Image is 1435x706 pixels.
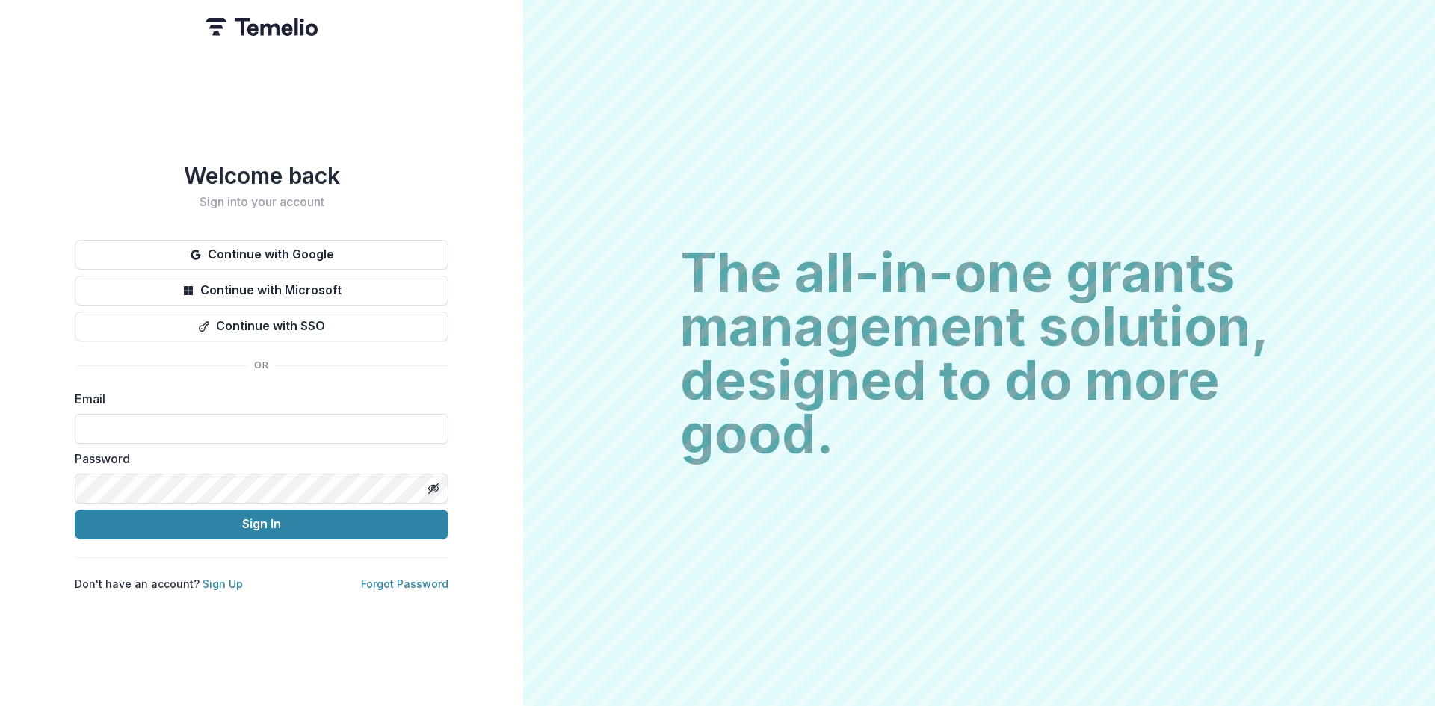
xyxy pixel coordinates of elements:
a: Sign Up [203,578,243,590]
a: Forgot Password [361,578,448,590]
label: Password [75,450,439,468]
p: Don't have an account? [75,576,243,592]
button: Continue with SSO [75,312,448,341]
label: Email [75,390,439,408]
button: Continue with Google [75,240,448,270]
button: Continue with Microsoft [75,276,448,306]
button: Toggle password visibility [422,477,445,501]
img: Temelio [206,18,318,36]
h2: Sign into your account [75,195,448,209]
h1: Welcome back [75,162,448,189]
button: Sign In [75,510,448,539]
